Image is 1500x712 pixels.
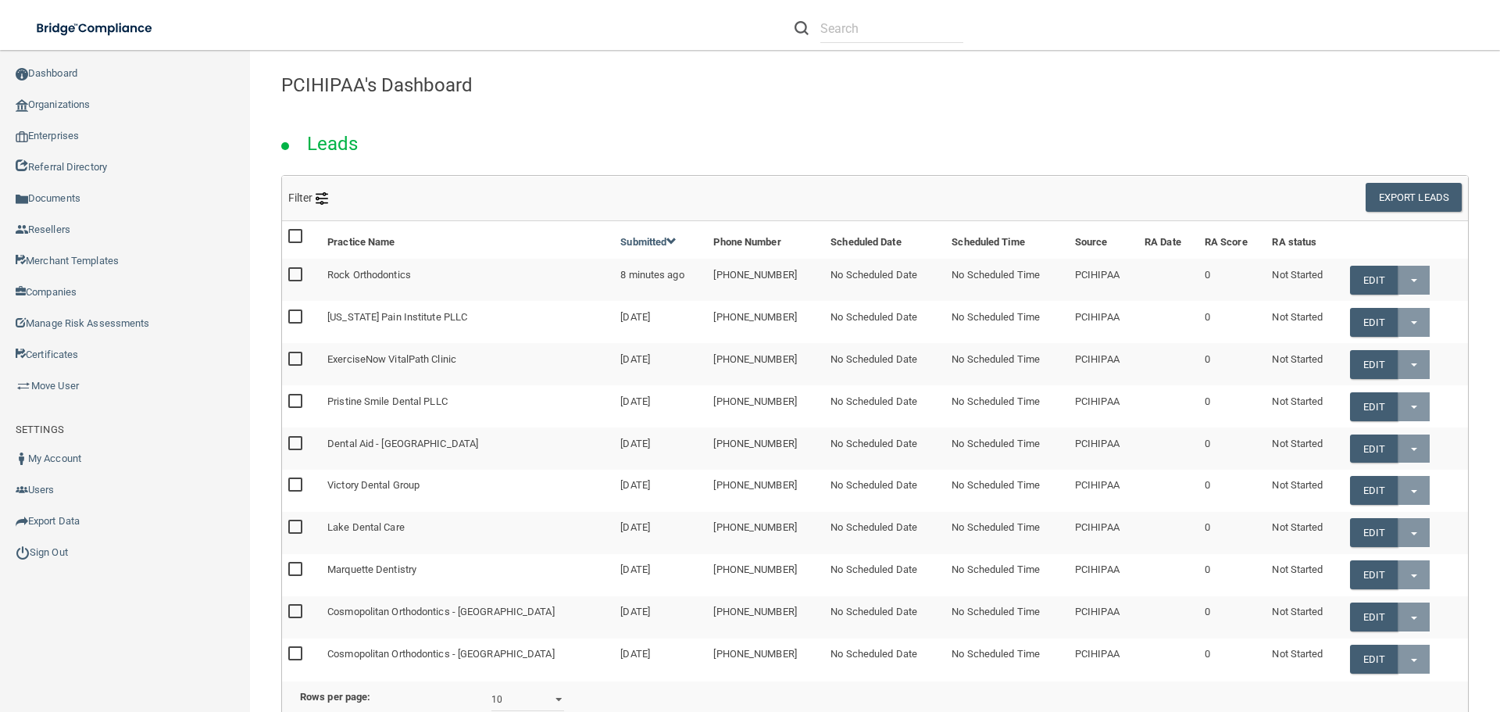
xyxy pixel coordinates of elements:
a: Edit [1350,308,1398,337]
td: [US_STATE] Pain Institute PLLC [321,301,614,343]
img: icon-users.e205127d.png [16,484,28,496]
td: No Scheduled Time [945,428,1069,470]
td: 0 [1198,639,1266,680]
td: PCIHIPAA [1069,512,1138,554]
td: No Scheduled Date [824,343,945,385]
td: No Scheduled Time [945,259,1069,301]
td: [DATE] [614,428,707,470]
td: [DATE] [614,512,707,554]
a: Edit [1350,350,1398,379]
a: Edit [1350,645,1398,674]
td: [DATE] [614,343,707,385]
input: Search [820,14,963,43]
th: Scheduled Time [945,221,1069,259]
td: No Scheduled Time [945,512,1069,554]
img: enterprise.0d942306.png [16,131,28,142]
img: ic_power_dark.7ecde6b1.png [16,546,30,560]
td: PCIHIPAA [1069,259,1138,301]
td: ExerciseNow VitalPath Clinic [321,343,614,385]
span: Filter [288,191,328,204]
td: No Scheduled Time [945,343,1069,385]
td: Not Started [1266,554,1343,596]
td: Cosmopolitan Orthodontics - [GEOGRAPHIC_DATA] [321,639,614,680]
td: 0 [1198,259,1266,301]
td: [PHONE_NUMBER] [707,470,824,512]
td: No Scheduled Date [824,512,945,554]
th: Scheduled Date [824,221,945,259]
td: No Scheduled Time [945,554,1069,596]
td: PCIHIPAA [1069,301,1138,343]
td: Lake Dental Care [321,512,614,554]
a: Edit [1350,518,1398,547]
a: Edit [1350,603,1398,631]
td: 0 [1198,596,1266,639]
td: Not Started [1266,428,1343,470]
td: PCIHIPAA [1069,639,1138,680]
a: Edit [1350,560,1398,589]
td: [PHONE_NUMBER] [707,512,824,554]
td: No Scheduled Date [824,470,945,512]
img: ic_user_dark.df1a06c3.png [16,453,28,465]
h2: Leads [291,122,374,166]
td: No Scheduled Time [945,470,1069,512]
td: PCIHIPAA [1069,343,1138,385]
td: No Scheduled Date [824,385,945,428]
img: ic_reseller.de258add.png [16,224,28,236]
td: 0 [1198,470,1266,512]
td: [DATE] [614,301,707,343]
td: Pristine Smile Dental PLLC [321,385,614,428]
img: icon-documents.8dae5593.png [16,193,28,206]
td: [PHONE_NUMBER] [707,301,824,343]
td: Not Started [1266,301,1343,343]
td: [PHONE_NUMBER] [707,343,824,385]
td: Not Started [1266,639,1343,680]
a: Submitted [620,236,677,248]
td: No Scheduled Date [824,639,945,680]
td: [DATE] [614,470,707,512]
td: No Scheduled Date [824,428,945,470]
td: No Scheduled Date [824,259,945,301]
td: No Scheduled Date [824,596,945,639]
td: Victory Dental Group [321,470,614,512]
td: 0 [1198,343,1266,385]
th: RA Date [1138,221,1198,259]
img: bridge_compliance_login_screen.278c3ca4.svg [23,13,167,45]
td: 0 [1198,301,1266,343]
td: 0 [1198,385,1266,428]
td: No Scheduled Time [945,301,1069,343]
img: icon-export.b9366987.png [16,515,28,528]
label: SETTINGS [16,420,64,439]
td: [DATE] [614,639,707,680]
button: Export Leads [1366,183,1462,212]
img: ic-search.3b580494.png [795,21,809,35]
a: Edit [1350,435,1398,463]
td: [DATE] [614,596,707,639]
td: [PHONE_NUMBER] [707,596,824,639]
th: Phone Number [707,221,824,259]
h4: PCIHIPAA's Dashboard [281,75,1469,95]
td: Not Started [1266,259,1343,301]
a: Edit [1350,392,1398,421]
img: ic_dashboard_dark.d01f4a41.png [16,68,28,81]
td: Not Started [1266,596,1343,639]
td: [DATE] [614,385,707,428]
a: Edit [1350,476,1398,505]
td: 8 minutes ago [614,259,707,301]
td: PCIHIPAA [1069,385,1138,428]
img: icon-filter@2x.21656d0b.png [316,192,328,205]
td: [PHONE_NUMBER] [707,639,824,680]
td: 0 [1198,554,1266,596]
th: Source [1069,221,1138,259]
td: No Scheduled Date [824,554,945,596]
td: Cosmopolitan Orthodontics - [GEOGRAPHIC_DATA] [321,596,614,639]
img: organization-icon.f8decf85.png [16,99,28,112]
td: PCIHIPAA [1069,554,1138,596]
td: No Scheduled Time [945,596,1069,639]
td: Not Started [1266,470,1343,512]
a: Edit [1350,266,1398,295]
img: briefcase.64adab9b.png [16,378,31,394]
td: Not Started [1266,385,1343,428]
th: Practice Name [321,221,614,259]
td: [DATE] [614,554,707,596]
td: [PHONE_NUMBER] [707,554,824,596]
